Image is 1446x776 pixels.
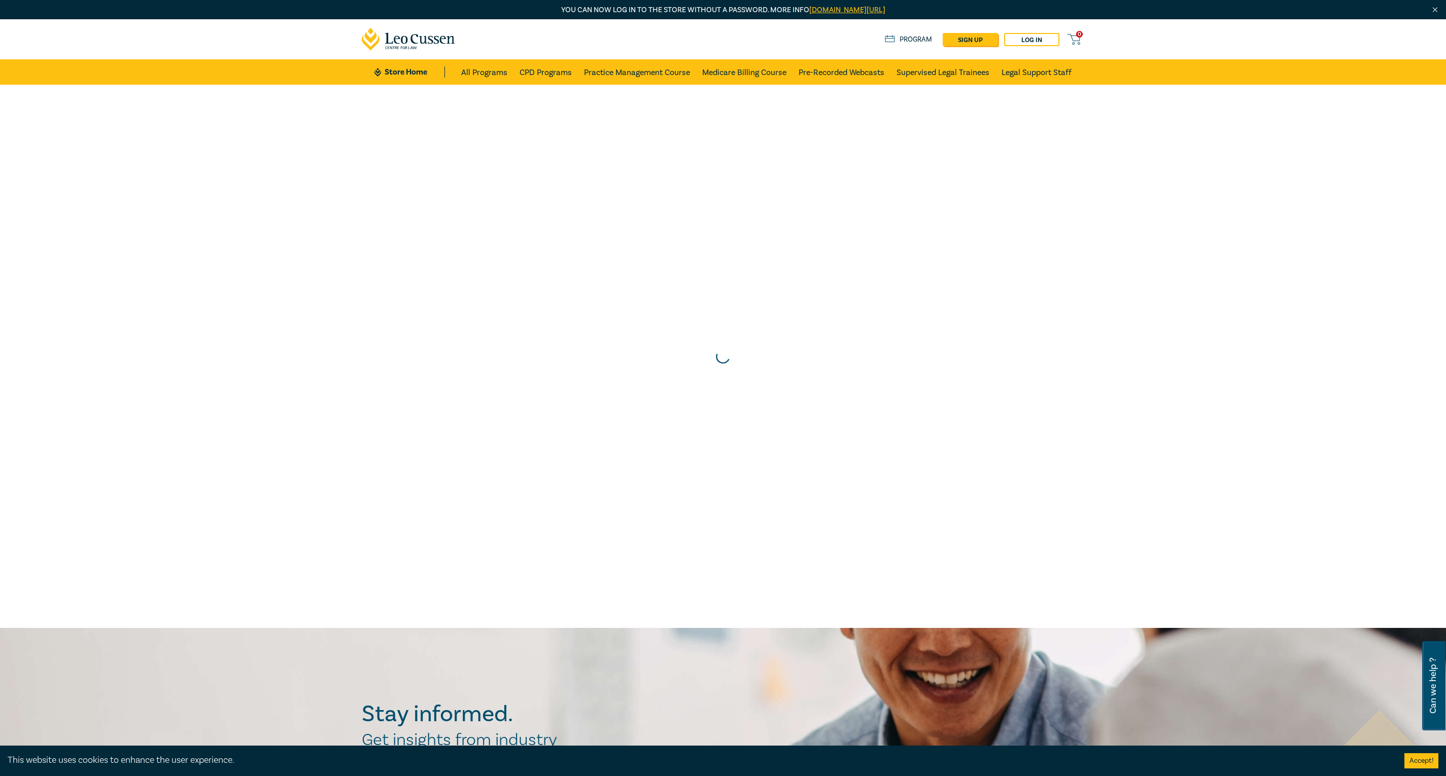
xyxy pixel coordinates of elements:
[8,754,1389,767] div: This website uses cookies to enhance the user experience.
[943,33,998,46] a: sign up
[1431,6,1439,14] img: Close
[1076,31,1083,38] span: 0
[584,59,690,85] a: Practice Management Course
[809,5,885,15] a: [DOMAIN_NAME][URL]
[799,59,884,85] a: Pre-Recorded Webcasts
[1002,59,1072,85] a: Legal Support Staff
[897,59,989,85] a: Supervised Legal Trainees
[1428,647,1438,724] span: Can we help ?
[520,59,572,85] a: CPD Programs
[362,701,601,727] h2: Stay informed.
[885,34,932,45] a: Program
[702,59,786,85] a: Medicare Billing Course
[374,66,445,78] a: Store Home
[461,59,507,85] a: All Programs
[1004,33,1059,46] a: Log in
[1404,753,1438,768] button: Accept cookies
[362,5,1084,16] p: You can now log in to the store without a password. More info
